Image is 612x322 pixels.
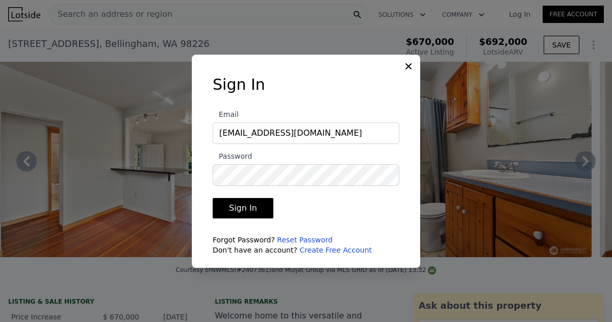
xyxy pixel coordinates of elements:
a: Create Free Account [299,246,372,254]
div: Forgot Password? Don't have an account? [213,235,399,255]
span: Password [213,152,252,160]
input: Email [213,122,399,144]
a: Reset Password [277,236,333,244]
button: Sign In [213,198,273,218]
span: Email [213,110,239,118]
h3: Sign In [213,76,399,94]
input: Password [213,164,399,186]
